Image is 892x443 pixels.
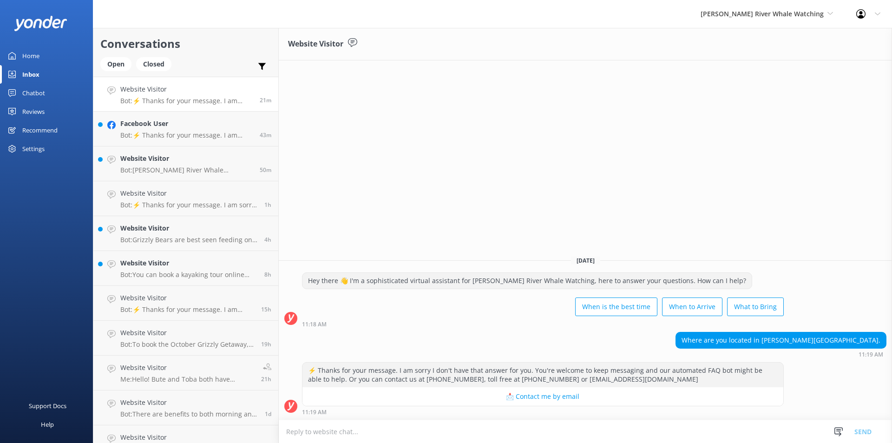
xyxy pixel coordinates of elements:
[22,65,39,84] div: Inbox
[260,96,271,104] span: Aug 28 2025 11:19am (UTC -07:00) America/Tijuana
[302,409,784,415] div: Aug 28 2025 11:19am (UTC -07:00) America/Tijuana
[575,298,657,316] button: When is the best time
[302,322,327,327] strong: 11:18 AM
[120,432,258,443] h4: Website Visitor
[261,340,271,348] span: Aug 27 2025 03:55pm (UTC -07:00) America/Tijuana
[120,375,254,383] p: Me: Hello! Bute and Toba both have minimal walking, most of the tour is done by bus
[41,415,54,434] div: Help
[120,410,258,418] p: Bot: There are benefits to both morning and afternoon tours. While the afternoon tour may have th...
[93,356,278,390] a: Website VisitorMe:Hello! Bute and Toba both have minimal walking, most of the tour is done by bus21h
[261,375,271,383] span: Aug 27 2025 02:35pm (UTC -07:00) America/Tijuana
[22,46,39,65] div: Home
[676,351,886,357] div: Aug 28 2025 11:19am (UTC -07:00) America/Tijuana
[120,271,257,279] p: Bot: You can book a kayaking tour online through the following links: - For the Explorer Kayaking...
[100,57,131,71] div: Open
[264,201,271,209] span: Aug 28 2025 10:35am (UTC -07:00) America/Tijuana
[264,271,271,278] span: Aug 28 2025 03:08am (UTC -07:00) America/Tijuana
[120,328,254,338] h4: Website Visitor
[261,305,271,313] span: Aug 27 2025 08:19pm (UTC -07:00) America/Tijuana
[120,97,253,105] p: Bot: ⚡ Thanks for your message. I am sorry I don't have that answer for you. You're welcome to ke...
[93,146,278,181] a: Website VisitorBot:[PERSON_NAME] River Whale Watching is located at [GEOGRAPHIC_DATA], [GEOGRAPHI...
[120,293,254,303] h4: Website Visitor
[727,298,784,316] button: What to Bring
[676,332,886,348] div: Where are you located in [PERSON_NAME][GEOGRAPHIC_DATA].
[22,84,45,102] div: Chatbot
[136,57,171,71] div: Closed
[136,59,176,69] a: Closed
[120,188,257,198] h4: Website Visitor
[93,390,278,425] a: Website VisitorBot:There are benefits to both morning and afternoon tours. While the afternoon to...
[120,201,257,209] p: Bot: ⚡ Thanks for your message. I am sorry I don't have that answer for you. You're welcome to ke...
[662,298,722,316] button: When to Arrive
[22,102,45,121] div: Reviews
[302,321,784,327] div: Aug 28 2025 11:18am (UTC -07:00) America/Tijuana
[302,387,783,406] button: 📩 Contact me by email
[93,112,278,146] a: Facebook UserBot:⚡ Thanks for your message. I am sorry I don't have that answer for you. You're w...
[302,273,752,289] div: Hey there 👋 I'm a sophisticated virtual assistant for [PERSON_NAME] River Whale Watching, here to...
[93,321,278,356] a: Website VisitorBot:To book the October Grizzly Getaway, please select your desired dates for the ...
[302,410,327,415] strong: 11:19 AM
[22,121,58,139] div: Recommend
[859,352,883,357] strong: 11:19 AM
[120,223,257,233] h4: Website Visitor
[93,286,278,321] a: Website VisitorBot:⚡ Thanks for your message. I am sorry I don't have that answer for you. You're...
[260,166,271,174] span: Aug 28 2025 10:50am (UTC -07:00) America/Tijuana
[29,397,66,415] div: Support Docs
[120,340,254,349] p: Bot: To book the October Grizzly Getaway, please select your desired dates for the package. Once ...
[701,9,824,18] span: [PERSON_NAME] River Whale Watching
[120,84,253,94] h4: Website Visitor
[571,257,600,264] span: [DATE]
[22,139,45,158] div: Settings
[93,181,278,216] a: Website VisitorBot:⚡ Thanks for your message. I am sorry I don't have that answer for you. You're...
[120,236,257,244] p: Bot: Grizzly Bears are best seen feeding on salmon in September and October, with good sightings ...
[120,166,253,174] p: Bot: [PERSON_NAME] River Whale Watching is located at [GEOGRAPHIC_DATA], [GEOGRAPHIC_DATA], [PERS...
[120,119,253,129] h4: Facebook User
[14,16,67,31] img: yonder-white-logo.png
[288,38,343,50] h3: Website Visitor
[120,153,253,164] h4: Website Visitor
[93,216,278,251] a: Website VisitorBot:Grizzly Bears are best seen feeding on salmon in September and October, with g...
[260,131,271,139] span: Aug 28 2025 10:57am (UTC -07:00) America/Tijuana
[93,251,278,286] a: Website VisitorBot:You can book a kayaking tour online through the following links: - For the Exp...
[120,305,254,314] p: Bot: ⚡ Thanks for your message. I am sorry I don't have that answer for you. You're welcome to ke...
[120,131,253,139] p: Bot: ⚡ Thanks for your message. I am sorry I don't have that answer for you. You're welcome to ke...
[302,363,783,387] div: ⚡ Thanks for your message. I am sorry I don't have that answer for you. You're welcome to keep me...
[265,410,271,418] span: Aug 27 2025 11:15am (UTC -07:00) America/Tijuana
[93,77,278,112] a: Website VisitorBot:⚡ Thanks for your message. I am sorry I don't have that answer for you. You're...
[264,236,271,244] span: Aug 28 2025 06:57am (UTC -07:00) America/Tijuana
[120,363,254,373] h4: Website Visitor
[120,397,258,408] h4: Website Visitor
[100,35,271,53] h2: Conversations
[100,59,136,69] a: Open
[120,258,257,268] h4: Website Visitor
